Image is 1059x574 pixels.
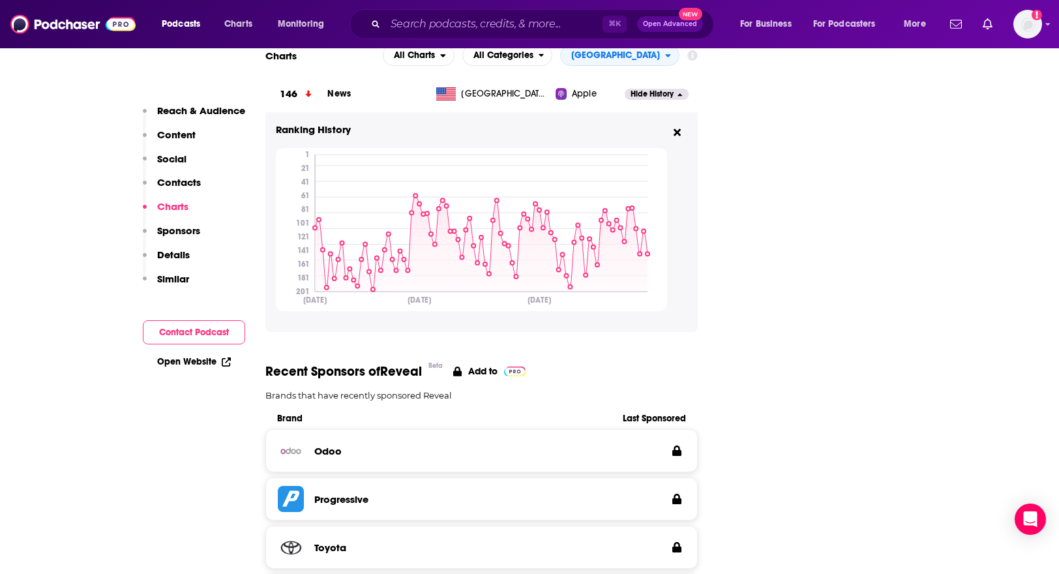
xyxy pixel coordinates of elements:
[143,128,196,153] button: Content
[157,176,201,189] p: Contacts
[462,45,553,66] button: open menu
[224,15,252,33] span: Charts
[157,249,190,261] p: Details
[278,438,304,464] img: Odoo logo
[1032,10,1042,20] svg: Add a profile image
[143,320,245,344] button: Contact Podcast
[276,123,667,138] h3: Ranking History
[625,89,689,100] button: Hide History
[637,16,703,32] button: Open AdvancedNew
[157,200,188,213] p: Charts
[631,89,674,100] span: Hide History
[301,205,310,214] tspan: 81
[383,45,455,66] button: open menu
[314,445,342,457] h3: Odoo
[297,246,310,255] tspan: 141
[977,13,998,35] a: Show notifications dropdown
[461,87,546,100] span: United States
[740,15,792,33] span: For Business
[269,14,341,35] button: open menu
[572,87,597,100] span: Apple
[157,104,245,117] p: Reach & Audience
[143,224,200,249] button: Sponsors
[265,76,327,112] a: 146
[813,15,876,33] span: For Podcasters
[560,45,679,66] h2: Countries
[601,413,686,424] span: Last Sponsored
[1013,10,1042,38] span: Logged in as kmcguirk
[643,21,697,27] span: Open Advanced
[1013,10,1042,38] img: User Profile
[473,51,533,60] span: All Categories
[301,177,310,187] tspan: 41
[157,356,231,367] a: Open Website
[895,14,942,35] button: open menu
[394,51,435,60] span: All Charts
[945,13,967,35] a: Show notifications dropdown
[305,150,310,159] tspan: 1
[143,273,189,297] button: Similar
[428,361,443,370] div: Beta
[278,486,304,512] img: Progressive logo
[157,224,200,237] p: Sponsors
[1015,504,1046,535] div: Open Intercom Messenger
[10,12,136,37] img: Podchaser - Follow, Share and Rate Podcasts
[301,191,310,200] tspan: 61
[153,14,217,35] button: open menu
[408,295,431,305] tspan: [DATE]
[143,176,201,200] button: Contacts
[296,287,310,296] tspan: 201
[216,14,260,35] a: Charts
[297,260,310,269] tspan: 161
[528,295,551,305] tspan: [DATE]
[462,45,553,66] h2: Categories
[280,87,297,102] h3: 146
[277,413,601,424] span: Brand
[314,493,368,506] h3: Progressive
[314,541,346,554] h3: Toyota
[278,534,304,560] img: Toyota logo
[327,88,351,99] a: News
[904,15,926,33] span: More
[383,45,455,66] h2: Platforms
[265,390,698,400] p: Brands that have recently sponsored Reveal
[805,14,895,35] button: open menu
[431,87,556,100] a: [GEOGRAPHIC_DATA]
[1013,10,1042,38] button: Show profile menu
[468,365,498,377] p: Add to
[162,15,200,33] span: Podcasts
[278,15,324,33] span: Monitoring
[679,8,702,20] span: New
[301,164,310,173] tspan: 21
[560,45,679,66] button: open menu
[157,153,186,165] p: Social
[265,363,422,380] span: Recent Sponsors of Reveal
[556,87,625,100] a: Apple
[731,14,808,35] button: open menu
[297,273,310,282] tspan: 181
[143,249,190,273] button: Details
[362,9,726,39] div: Search podcasts, credits, & more...
[157,273,189,285] p: Similar
[143,104,245,128] button: Reach & Audience
[297,232,310,241] tspan: 121
[571,51,660,60] span: [GEOGRAPHIC_DATA]
[385,14,603,35] input: Search podcasts, credits, & more...
[303,295,327,305] tspan: [DATE]
[296,219,310,228] tspan: 101
[143,200,188,224] button: Charts
[504,367,526,376] img: Pro Logo
[453,363,526,380] a: Add to
[265,50,297,62] h2: Charts
[603,16,627,33] span: ⌘ K
[157,128,196,141] p: Content
[143,153,186,177] button: Social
